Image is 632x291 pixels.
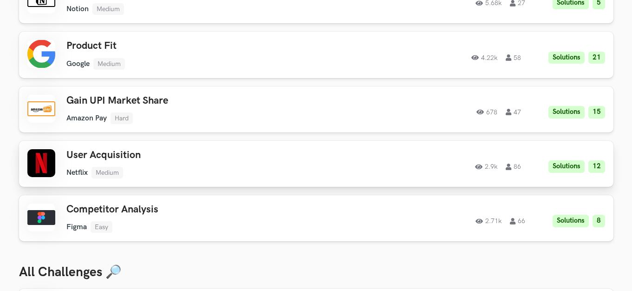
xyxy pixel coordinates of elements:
h3: All Challenges 🔎 [19,265,613,280]
li: Google [66,60,90,68]
h3: User Acquisition [66,149,330,161]
span: 58 [506,54,521,61]
h3: Product Fit [66,40,330,52]
li: 8 [593,215,605,227]
h3: Competitor Analysis [66,204,330,216]
li: Solutions [548,52,585,64]
a: Competitor AnalysisFigmaEasy2.71k66Solutions8 [19,195,613,241]
li: Medium [91,167,123,179]
li: Amazon Pay [66,114,107,123]
li: Solutions [548,106,585,119]
span: 678 [476,109,497,115]
a: Gain UPI Market ShareAmazon PayHard67847Solutions15 [19,86,613,132]
li: Solutions [548,160,585,173]
li: 12 [588,160,605,173]
li: Easy [91,221,112,233]
span: 2.71k [476,218,502,225]
span: 4.22k [471,54,497,61]
span: 86 [506,164,521,170]
li: Medium [93,58,125,70]
span: 47 [506,109,521,115]
li: Figma [66,223,87,231]
li: Hard [111,112,133,124]
h3: Gain UPI Market Share [66,95,330,107]
a: Product FitGoogleMedium4.22k58Solutions21 [19,32,613,78]
li: Solutions [553,215,589,227]
li: Notion [66,5,89,13]
li: Netflix [66,168,88,177]
a: User AcquisitionNetflixMedium2.9k86Solutions12 [19,141,613,187]
li: 21 [588,52,605,64]
li: Medium [92,3,124,15]
li: 15 [588,106,605,119]
span: 66 [510,218,525,225]
span: 2.9k [475,164,497,170]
